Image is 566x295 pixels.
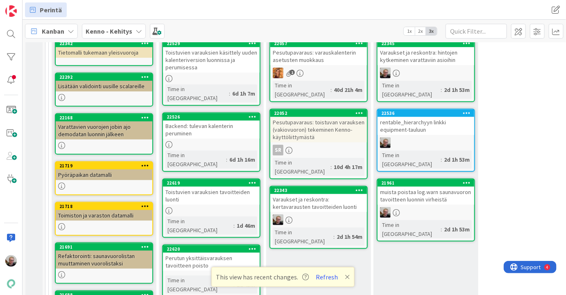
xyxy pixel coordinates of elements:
div: Backend: tulevan kalenterin peruminen [163,121,260,139]
div: Varaukset ja reskontra: kertavarausten tavoitteiden luonti [270,194,367,212]
div: 22052 [274,110,367,116]
div: 22057Pesutupavaraus: varauskalenterin asetusten muokkaus [270,40,367,65]
span: 2x [415,27,426,35]
a: 22536rentable_hierarchyyn linkki equipment-tauluunJHTime in [GEOGRAPHIC_DATA]:2d 1h 53m [377,109,475,172]
div: 22052 [270,110,367,117]
div: Perutun yksittäisvarauksen tavoitteen poisto [163,253,260,271]
a: 22168Varattavien vuorojen jobin ajo demodatan luonnin jälkeen [55,113,153,155]
div: 22168 [56,114,152,121]
span: : [441,85,442,94]
div: 22343Varaukset ja reskontra: kertavarausten tavoitteiden luonti [270,187,367,212]
div: Toimiston ja varaston datamalli [56,210,152,221]
div: 21719 [59,163,152,169]
div: 22619Toistuvien varauksien tavoitteiden luonti [163,179,260,205]
div: JH [378,137,474,148]
div: 22057 [274,41,367,46]
div: Pesutupavaraus: varauskalenterin asetusten muokkaus [270,47,367,65]
div: TL [270,68,367,78]
img: JH [380,207,391,218]
div: 22168 [59,115,152,121]
img: TL [273,68,283,78]
div: 2d 1h 54m [335,232,365,241]
a: 22292Lisätään validointi uusille scalareille [55,73,153,107]
div: 21719Pyöräpaikan datamalli [56,162,152,180]
div: 22342Tietomalli tukemaan yleisvuoroja [56,40,152,58]
div: 1d 46m [235,221,257,230]
div: SR [270,145,367,156]
div: Refaktorointi: saunavuorolistan muuttaminen vuorolistaksi [56,251,152,269]
img: JH [273,215,283,225]
div: Time in [GEOGRAPHIC_DATA] [273,158,331,176]
a: Perintä [25,2,67,17]
div: Pyöräpaikan datamalli [56,169,152,180]
div: 22345Varaukset ja reskontra: hintojen kytkeminen varattaviin asioihin [378,40,474,65]
div: 21961 [381,180,474,186]
a: 22619Toistuvien varauksien tavoitteiden luontiTime in [GEOGRAPHIC_DATA]:1d 46m [162,178,260,238]
div: 22343 [270,187,367,194]
div: 21719 [56,162,152,169]
span: Perintä [40,5,62,15]
div: 22619 [163,179,260,187]
div: Time in [GEOGRAPHIC_DATA] [273,81,331,99]
div: 21691 [59,244,152,250]
div: 21691Refaktorointi: saunavuorolistan muuttaminen vuorolistaksi [56,243,152,269]
button: Refresh [313,272,341,282]
div: Time in [GEOGRAPHIC_DATA] [380,151,441,169]
img: JH [380,68,391,78]
div: Tietomalli tukemaan yleisvuoroja [56,47,152,58]
img: JH [5,255,17,267]
span: : [229,89,230,98]
div: 22057 [270,40,367,47]
div: 22536 [381,110,474,116]
a: 21961muista poistaa log.warn saunavuoron tavoitteen luonnin virheistäJHTime in [GEOGRAPHIC_DATA]:... [377,178,475,242]
span: Kanban [42,26,64,36]
a: 22057Pesutupavaraus: varauskalenterin asetusten muokkausTLTime in [GEOGRAPHIC_DATA]:40d 21h 4m [269,39,368,102]
img: Visit kanbanzone.com [5,5,17,17]
div: 22619 [167,180,260,186]
div: 21961 [378,179,474,187]
div: 21718 [59,204,152,209]
a: 21691Refaktorointi: saunavuorolistan muuttaminen vuorolistaksi [55,242,153,284]
span: 1 [290,70,295,75]
div: 22342 [56,40,152,47]
div: 21718 [56,203,152,210]
div: JH [378,68,474,78]
div: 21718Toimiston ja varaston datamalli [56,203,152,221]
div: Toistuvien varauksien tavoitteiden luonti [163,187,260,205]
div: Time in [GEOGRAPHIC_DATA] [380,220,441,238]
div: 22343 [274,188,367,193]
div: SR [273,145,283,156]
div: Time in [GEOGRAPHIC_DATA] [165,217,233,235]
a: 22345Varaukset ja reskontra: hintojen kytkeminen varattaviin asioihinJHTime in [GEOGRAPHIC_DATA]:... [377,39,475,102]
div: 21961muista poistaa log.warn saunavuoron tavoitteen luonnin virheistä [378,179,474,205]
div: Varaukset ja reskontra: hintojen kytkeminen varattaviin asioihin [378,47,474,65]
div: JH [270,215,367,225]
span: : [233,221,235,230]
div: Varattavien vuorojen jobin ajo demodatan luonnin jälkeen [56,121,152,139]
div: 2d 1h 53m [442,155,472,164]
div: 4 [43,3,45,10]
span: This view has recent changes. [216,272,309,282]
div: 22345 [378,40,474,47]
div: 22536rentable_hierarchyyn linkki equipment-tauluun [378,110,474,135]
div: JH [378,207,474,218]
div: 22620 [167,246,260,252]
div: 22345 [381,41,474,46]
div: Time in [GEOGRAPHIC_DATA] [380,81,441,99]
div: 10d 4h 17m [332,162,365,172]
div: rentable_hierarchyyn linkki equipment-tauluun [378,117,474,135]
div: Time in [GEOGRAPHIC_DATA] [165,151,226,169]
span: 3x [426,27,437,35]
div: Pesutupavaraus: toistuvan varauksen (vakiovuoron) tekeminen Kenno-käyttöliittymästä [270,117,367,142]
div: 22342 [59,41,152,46]
div: 22292 [59,74,152,80]
div: 2d 1h 53m [442,85,472,94]
div: 22536 [378,110,474,117]
div: Lisätään validointi uusille scalareille [56,81,152,91]
b: Kenno - Kehitys [86,27,132,35]
div: 22526 [163,113,260,121]
a: 22342Tietomalli tukemaan yleisvuoroja [55,39,153,66]
a: 22343Varaukset ja reskontra: kertavarausten tavoitteiden luontiJHTime in [GEOGRAPHIC_DATA]:2d 1h 54m [269,186,368,249]
span: : [331,85,332,94]
div: muista poistaa log.warn saunavuoron tavoitteen luonnin virheistä [378,187,474,205]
